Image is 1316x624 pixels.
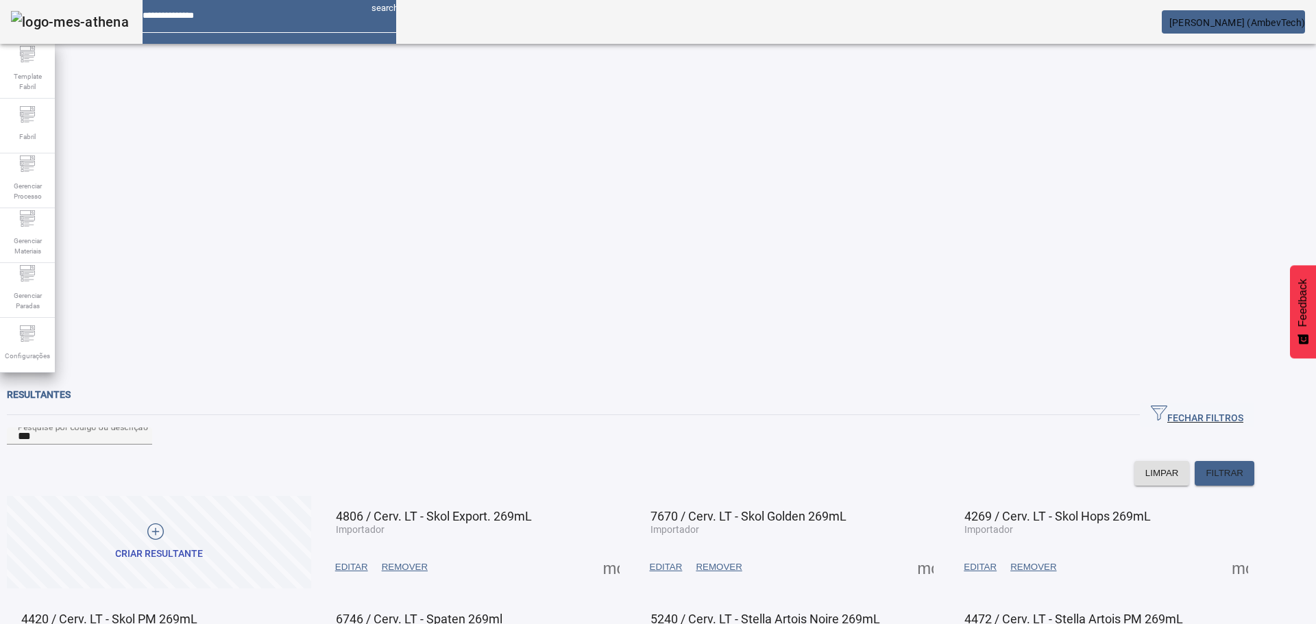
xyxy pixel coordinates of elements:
[1145,466,1179,480] span: LIMPAR
[18,422,148,432] mat-label: Pesquise por código ou descrição
[599,555,624,579] button: Mais
[1290,265,1316,358] button: Feedback - Mostrar pesquisa
[328,555,375,579] button: EDITAR
[913,555,938,579] button: Mais
[964,509,1151,523] span: 4269 / Cerv. LT - Skol Hops 269mL
[1003,555,1063,579] button: REMOVER
[650,509,846,523] span: 7670 / Cerv. LT - Skol Golden 269mL
[1169,17,1305,28] span: [PERSON_NAME] (AmbevTech)
[336,524,385,535] span: Importador
[7,67,48,96] span: Template Fabril
[7,286,48,315] span: Gerenciar Paradas
[964,560,997,574] span: EDITAR
[650,524,699,535] span: Importador
[7,232,48,260] span: Gerenciar Materiais
[1228,555,1252,579] button: Mais
[1206,466,1243,480] span: FILTRAR
[11,11,129,33] img: logo-mes-athena
[7,496,311,588] button: CRIAR RESULTANTE
[7,177,48,205] span: Gerenciar Processo
[382,560,428,574] span: REMOVER
[375,555,435,579] button: REMOVER
[335,560,368,574] span: EDITAR
[7,389,71,400] span: Resultantes
[115,547,203,561] div: CRIAR RESULTANTE
[964,524,1013,535] span: Importador
[643,555,690,579] button: EDITAR
[336,509,532,523] span: 4806 / Cerv. LT - Skol Export. 269mL
[1134,461,1190,486] button: LIMPAR
[1010,560,1056,574] span: REMOVER
[1195,461,1254,486] button: FILTRAR
[650,560,683,574] span: EDITAR
[689,555,748,579] button: REMOVER
[1140,403,1254,427] button: FECHAR FILTROS
[1,347,54,365] span: Configurações
[1297,279,1309,327] span: Feedback
[15,127,40,146] span: Fabril
[957,555,1003,579] button: EDITAR
[696,560,742,574] span: REMOVER
[1151,405,1243,425] span: FECHAR FILTROS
